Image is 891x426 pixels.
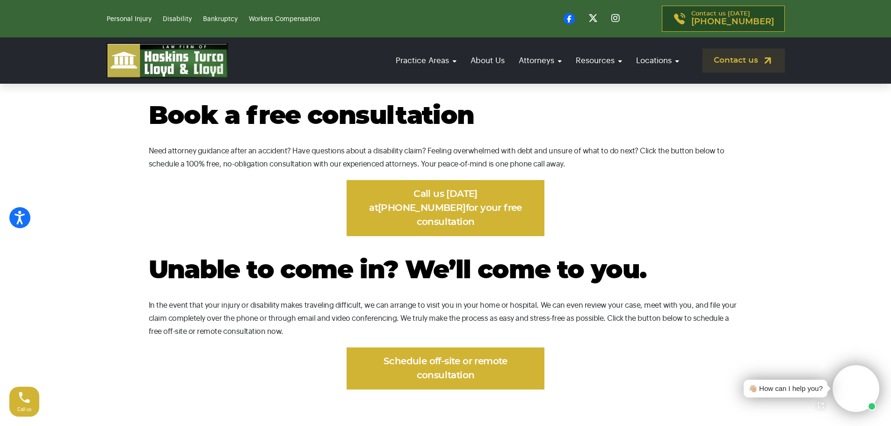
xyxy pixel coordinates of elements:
[691,11,774,27] p: Contact us [DATE]
[811,396,831,415] a: Open chat
[149,144,743,171] p: Need attorney guidance after an accident? Have questions about a disability claim? Feeling overwh...
[347,180,544,236] a: Call us [DATE] at[PHONE_NUMBER]for your free consultation
[107,16,152,22] a: Personal Injury
[662,6,785,32] a: Contact us [DATE][PHONE_NUMBER]
[748,383,823,394] div: 👋🏼 How can I help you?
[571,47,627,74] a: Resources
[691,17,774,27] span: [PHONE_NUMBER]
[514,47,566,74] a: Attorneys
[149,257,743,285] h2: Unable to come in? We’ll come to you.
[17,407,32,412] span: Call us
[391,47,461,74] a: Practice Areas
[631,47,684,74] a: Locations
[378,203,466,213] span: [PHONE_NUMBER]
[466,47,509,74] a: About Us
[149,103,743,130] h2: Book a free consultation
[203,16,238,22] a: Bankruptcy
[249,16,320,22] a: Workers Compensation
[163,16,192,22] a: Disability
[347,347,544,390] a: Schedule off-site or remote consultation
[107,43,228,78] img: logo
[149,299,743,338] p: In the event that your injury or disability makes traveling difficult, we can arrange to visit yo...
[703,49,785,72] a: Contact us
